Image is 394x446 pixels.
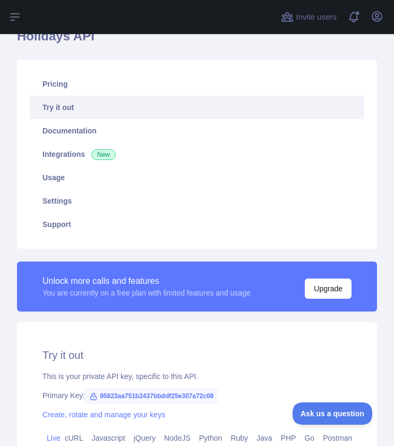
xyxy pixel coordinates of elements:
a: Integrations New [30,142,364,166]
div: You are currently on a free plan with limited features and usage [42,288,251,298]
div: This is your private API key, specific to this API. [42,371,352,382]
a: Try it out [30,96,364,119]
button: Invite users [279,9,339,26]
h2: Try it out [42,348,352,363]
span: 95823aa751b2437bbddf25e307a72c08 [85,388,218,404]
div: Primary Key: [42,390,352,401]
span: Invite users [296,11,337,23]
a: Usage [30,166,364,189]
span: New [91,149,116,160]
a: Support [30,213,364,236]
a: Pricing [30,72,364,96]
button: Upgrade [305,279,352,299]
h1: Holidays API [17,28,377,53]
a: Settings [30,189,364,213]
a: Create, rotate and manage your keys [42,410,165,419]
a: Documentation [30,119,364,142]
iframe: Toggle Customer Support [293,402,373,425]
div: Unlock more calls and features [42,275,251,288]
